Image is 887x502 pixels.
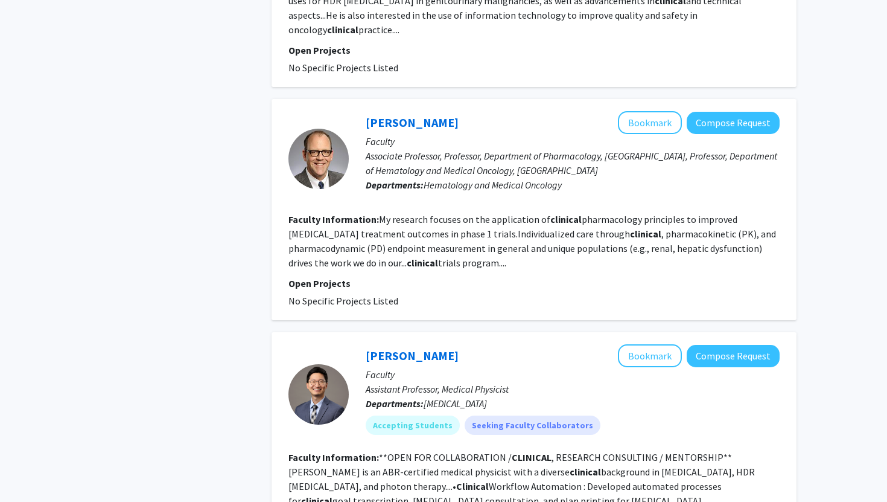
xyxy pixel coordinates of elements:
[618,111,682,134] button: Add R. Harvey to Bookmarks
[424,397,487,410] span: [MEDICAL_DATA]
[687,112,780,134] button: Compose Request to R. Harvey
[366,179,424,191] b: Departments:
[366,149,780,178] p: Associate Professor, Professor, Department of Pharmacology, [GEOGRAPHIC_DATA], Professor, Departm...
[618,344,682,367] button: Add Suk Yoon to Bookmarks
[366,134,780,149] p: Faculty
[366,416,460,435] mat-chip: Accepting Students
[687,345,780,367] button: Compose Request to Suk Yoon
[456,480,489,492] b: Clinical
[288,213,379,225] b: Faculty Information:
[366,115,459,130] a: [PERSON_NAME]
[288,43,780,57] p: Open Projects
[366,382,780,396] p: Assistant Professor, Medical Physicist
[288,213,776,269] fg-read-more: My research focuses on the application of pharmacology principles to improved [MEDICAL_DATA] trea...
[366,367,780,382] p: Faculty
[9,448,51,493] iframe: Chat
[288,295,398,307] span: No Specific Projects Listed
[366,397,424,410] b: Departments:
[512,451,552,463] b: CLINICAL
[327,24,358,36] b: clinical
[550,213,582,225] b: clinical
[407,257,438,269] b: clinical
[570,466,601,478] b: clinical
[630,228,661,240] b: clinical
[288,276,780,291] p: Open Projects
[288,62,398,74] span: No Specific Projects Listed
[288,451,379,463] b: Faculty Information:
[424,179,562,191] span: Hematology and Medical Oncology
[366,348,459,363] a: [PERSON_NAME]
[465,416,600,435] mat-chip: Seeking Faculty Collaborators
